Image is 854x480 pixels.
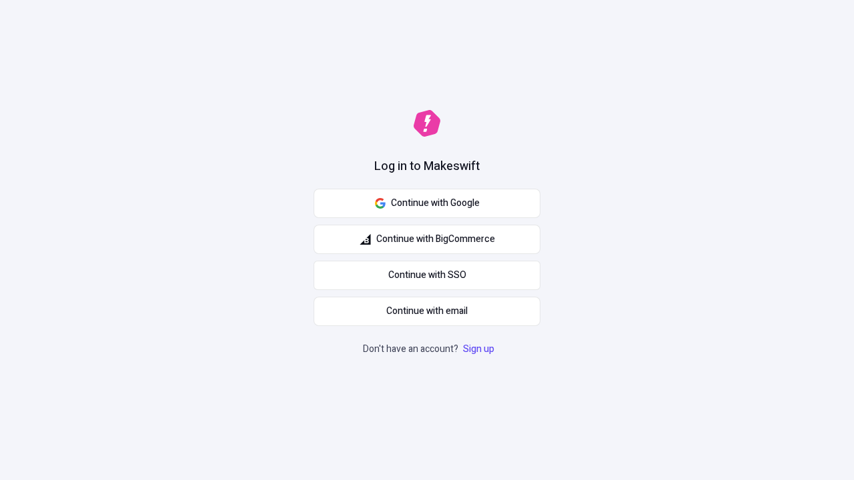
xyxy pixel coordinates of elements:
button: Continue with BigCommerce [314,225,540,254]
a: Continue with SSO [314,261,540,290]
span: Continue with email [386,304,468,319]
span: Continue with BigCommerce [376,232,495,247]
p: Don't have an account? [363,342,497,357]
a: Sign up [460,342,497,356]
button: Continue with Google [314,189,540,218]
button: Continue with email [314,297,540,326]
span: Continue with Google [391,196,480,211]
h1: Log in to Makeswift [374,158,480,175]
